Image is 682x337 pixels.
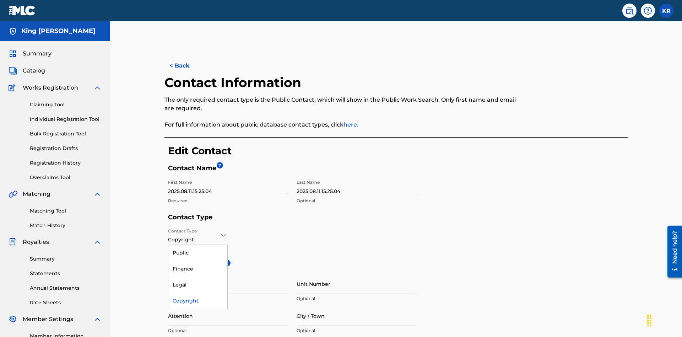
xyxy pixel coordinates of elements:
[9,66,45,75] a: CatalogCatalog
[168,213,628,225] h5: Contact Type
[641,4,655,18] div: Help
[30,101,102,108] a: Claiming Tool
[30,284,102,292] a: Annual Statements
[164,121,521,129] p: For full information about public database contact types, click
[30,145,102,152] a: Registration Drafts
[21,27,96,35] h5: King McTesterson
[23,66,45,75] span: Catalog
[168,226,228,244] div: Copyright
[622,4,637,18] a: Public Search
[168,327,288,334] p: Optional
[23,190,50,198] span: Matching
[23,315,73,323] span: Member Settings
[659,4,673,18] div: User Menu
[23,49,52,58] span: Summary
[30,299,102,306] a: Rate Sheets
[343,121,358,128] a: here.
[9,315,17,323] img: Member Settings
[93,315,102,323] img: expand
[168,145,628,157] h3: Edit Contact
[30,222,102,229] a: Match History
[168,293,227,309] div: Copyright
[9,49,52,58] a: SummarySummary
[297,198,417,204] p: Optional
[30,255,102,263] a: Summary
[168,295,288,302] p: Optional
[30,174,102,181] a: Overclaims Tool
[168,262,417,274] h5: Contact Address
[23,238,49,246] span: Royalties
[93,238,102,246] img: expand
[168,261,227,277] div: Finance
[168,245,227,261] div: Public
[9,190,17,198] img: Matching
[168,224,197,234] label: Contact Type
[168,198,288,204] p: Required
[662,223,682,281] iframe: Resource Center
[93,84,102,92] img: expand
[164,96,521,113] p: The only required contact type is the Public Contact, which will show in the Public Work Search. ...
[297,295,417,302] p: Optional
[30,130,102,138] a: Bulk Registration Tool
[9,84,18,92] img: Works Registration
[168,277,227,293] div: Legal
[164,75,305,91] h2: Contact Information
[168,164,628,176] h5: Contact Name
[9,66,17,75] img: Catalog
[646,303,682,337] iframe: Chat Widget
[644,310,655,331] div: Drag
[23,84,78,92] span: Works Registration
[164,57,207,75] button: < Back
[644,6,652,15] img: help
[9,238,17,246] img: Royalties
[625,6,634,15] img: search
[93,190,102,198] img: expand
[9,27,17,36] img: Accounts
[9,49,17,58] img: Summary
[30,270,102,277] a: Statements
[30,207,102,215] a: Matching Tool
[30,159,102,167] a: Registration History
[30,116,102,123] a: Individual Registration Tool
[217,162,223,168] span: ?
[297,327,417,334] p: Optional
[9,5,36,16] img: MLC Logo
